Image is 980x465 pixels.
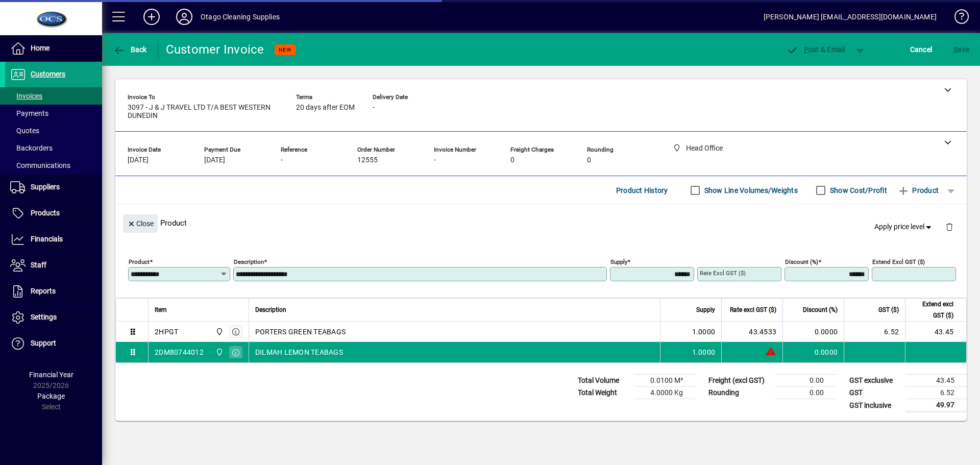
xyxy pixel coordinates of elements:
td: 6.52 [844,322,905,342]
mat-label: Rate excl GST ($) [700,270,746,277]
span: Financial Year [29,371,73,379]
td: 4.0000 Kg [634,387,695,399]
span: Financials [31,235,63,243]
span: S [953,45,958,54]
span: Support [31,339,56,347]
button: Product [892,181,944,200]
span: Rate excl GST ($) [730,304,776,315]
td: Freight (excl GST) [703,375,775,387]
span: Suppliers [31,183,60,191]
a: Payments [5,105,102,122]
div: 2HPGT [155,327,178,337]
td: Total Volume [573,375,634,387]
button: Post & Email [781,40,850,59]
span: 12555 [357,156,378,164]
a: Support [5,331,102,356]
mat-label: Extend excl GST ($) [872,258,925,265]
div: 2DM80744012 [155,347,204,357]
div: 43.4533 [728,327,776,337]
span: Reports [31,287,56,295]
a: Quotes [5,122,102,139]
label: Show Line Volumes/Weights [702,185,798,195]
span: Product [897,182,939,199]
span: Communications [10,161,70,169]
td: Total Weight [573,387,634,399]
span: Back [113,45,147,54]
a: Invoices [5,87,102,105]
span: Payments [10,109,48,117]
label: Show Cost/Profit [828,185,887,195]
td: 0.0000 [782,322,844,342]
button: Add [135,8,168,26]
span: 1.0000 [692,327,716,337]
span: 0 [510,156,514,164]
mat-label: Supply [610,258,627,265]
span: 0 [587,156,591,164]
button: Cancel [908,40,935,59]
span: - [434,156,436,164]
span: 1.0000 [692,347,716,357]
span: Invoices [10,92,42,100]
app-page-header-button: Back [102,40,158,59]
a: Backorders [5,139,102,157]
a: Staff [5,253,102,278]
td: 49.97 [905,399,967,412]
app-page-header-button: Close [120,218,160,228]
span: 3097 - J & J TRAVEL LTD T/A BEST WESTERN DUNEDIN [128,104,281,120]
span: Description [255,304,286,315]
td: GST inclusive [844,399,905,412]
span: DILMAH LEMON TEABAGS [255,347,343,357]
span: GST ($) [878,304,899,315]
td: GST exclusive [844,375,905,387]
span: Discount (%) [803,304,838,315]
span: - [281,156,283,164]
span: Item [155,304,167,315]
span: Extend excl GST ($) [912,299,953,321]
span: Head Office [213,326,225,337]
td: 43.45 [905,375,967,387]
span: Product History [616,182,668,199]
app-page-header-button: Delete [937,222,962,231]
span: Quotes [10,127,39,135]
button: Apply price level [870,218,938,236]
span: ost & Email [786,45,845,54]
span: Apply price level [874,222,934,232]
mat-label: Discount (%) [785,258,818,265]
span: 20 days after EOM [296,104,355,112]
span: Head Office [213,347,225,358]
span: P [804,45,808,54]
span: ave [953,41,969,58]
td: 0.00 [775,375,836,387]
a: Financials [5,227,102,252]
span: Settings [31,313,57,321]
td: 0.00 [775,387,836,399]
div: Customer Invoice [166,41,264,58]
button: Product History [612,181,672,200]
span: NEW [279,46,291,53]
a: Communications [5,157,102,174]
span: Products [31,209,60,217]
a: Home [5,36,102,61]
td: 0.0100 M³ [634,375,695,387]
mat-label: Product [129,258,150,265]
span: Cancel [910,41,933,58]
td: 43.45 [905,322,966,342]
td: GST [844,387,905,399]
button: Profile [168,8,201,26]
a: Settings [5,305,102,330]
a: Knowledge Base [947,2,967,35]
span: Supply [696,304,715,315]
span: - [373,104,375,112]
a: Products [5,201,102,226]
td: 0.0000 [782,342,844,362]
span: PORTERS GREEN TEABAGS [255,327,346,337]
span: Customers [31,70,65,78]
span: Package [37,392,65,400]
span: Home [31,44,50,52]
div: Otago Cleaning Supplies [201,9,280,25]
a: Reports [5,279,102,304]
button: Save [951,40,972,59]
span: Staff [31,261,46,269]
button: Delete [937,214,962,239]
span: [DATE] [128,156,149,164]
